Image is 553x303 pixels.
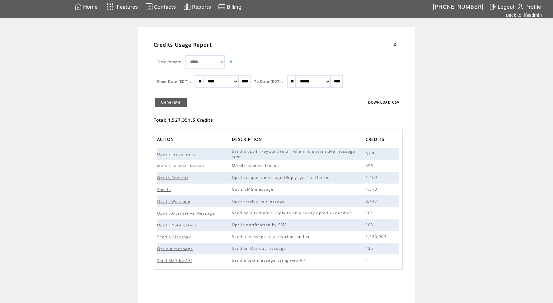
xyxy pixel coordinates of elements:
a: Opt-in Welcome [157,198,194,203]
img: exit.svg [489,3,496,11]
img: creidtcard.svg [218,3,226,11]
span: Send a opt-in keyword to url when no alternative message sent [232,149,355,159]
span: 495 [366,163,375,168]
a: Profile [516,2,542,12]
a: Opt-in response url [157,151,201,156]
span: Send a text message using web API [232,258,308,263]
a: Mobile number lookup [157,163,208,168]
a: Contacts [144,2,177,12]
a: Sms In [157,186,174,192]
a: DESCRIPTION [232,135,265,145]
span: Total: 1,527,351.5 Credits [154,117,213,123]
a: Send SMS by API [157,257,195,263]
span: Sms In [157,187,173,192]
span: Contacts [154,4,176,10]
span: ACTION [157,135,176,145]
span: Send an Opt-out message [232,246,288,251]
span: Opt-In Notification [157,222,198,228]
span: Time Period: [157,60,182,64]
span: 1,469 [366,175,379,180]
a: Reports [182,2,212,12]
span: Opt-in Alternative Message [157,211,217,216]
a: CREDITS [366,135,387,145]
span: 101 [366,210,375,216]
img: home.svg [74,3,82,11]
a: Logout [488,2,516,12]
a: ACTION [157,135,177,145]
span: [PHONE_NUMBER] [433,4,484,10]
a: Billing [217,2,242,12]
a: DOWNLOAD CSV [368,100,400,105]
span: Opt-in response url [157,151,200,157]
span: 1 [366,258,370,263]
img: profile.svg [517,3,524,11]
span: To Date (EDT) : [254,79,284,84]
span: Opt-in welcome message [232,198,286,204]
span: CREDITS [366,135,386,145]
span: 125 [366,246,375,251]
span: Send SMS by API [157,258,194,263]
span: Opt-in request message (Reply 'yes' to Opt-in) [232,175,331,180]
span: Got a SMS message [232,187,275,192]
span: From Date (EDT) : [157,79,192,84]
span: DESCRIPTION [232,135,264,145]
span: Send a Message [157,234,193,240]
a: Features [104,1,139,13]
span: Billing [227,4,241,10]
a: Opt-in Request [157,175,192,180]
span: Mobile number lookup [232,163,281,168]
span: Mobile number lookup [157,163,206,169]
a: Opt-In Notification [157,222,199,227]
span: Send a message to a distribution list [232,234,311,239]
span: Opt-In notification by SMS [232,222,289,227]
img: chart.svg [183,3,191,11]
a: Back to lifeadmin [506,12,542,18]
img: features.svg [105,2,116,12]
a: Home [73,2,98,12]
span: Logout [498,4,515,10]
span: Profile [525,4,541,10]
span: Opt-out message [157,246,195,251]
span: Credits Usage Report [154,41,212,48]
span: Opt-in Request [157,175,190,180]
span: 1,520,909 [366,234,388,239]
span: 103 [366,222,375,227]
img: help.gif [228,60,232,63]
a: Opt-out message [157,245,196,251]
span: Home [83,4,97,10]
span: Opt-in Welcome [157,199,192,204]
span: 2,447 [366,198,379,204]
span: Reports [192,4,211,10]
span: Features [117,4,138,10]
span: 1,670 [366,187,379,192]
a: Generate [155,98,187,107]
span: Send an alternative reply to an already opted-in number [232,210,353,216]
a: Send a Message [157,234,195,239]
span: 31.5 [366,151,376,156]
img: contacts.svg [145,3,153,11]
a: Opt-in Alternative Message [157,210,218,215]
